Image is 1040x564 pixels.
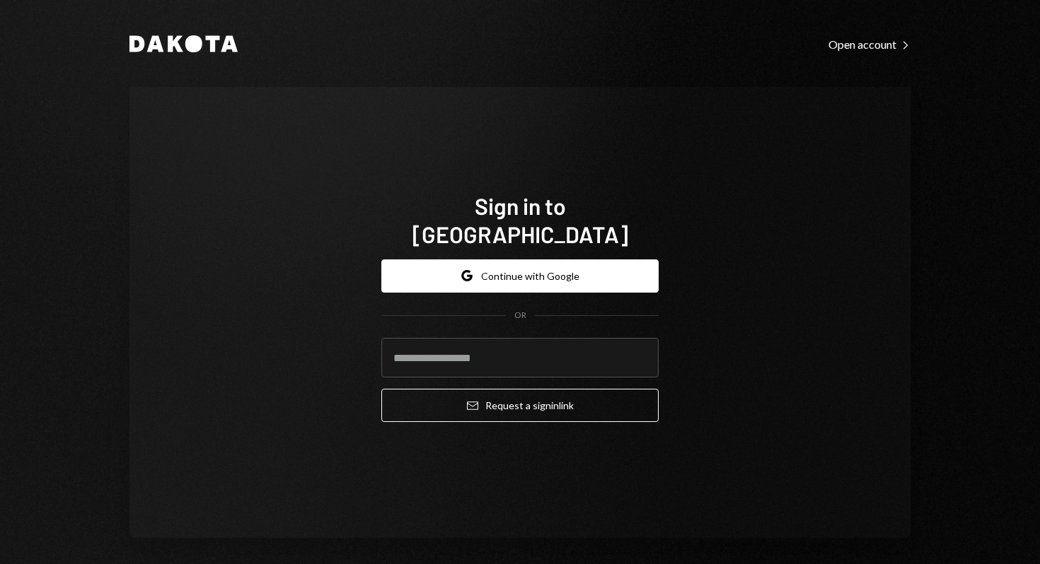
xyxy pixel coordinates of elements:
[381,259,659,293] button: Continue with Google
[381,389,659,422] button: Request a signinlink
[828,36,911,52] a: Open account
[381,192,659,248] h1: Sign in to [GEOGRAPHIC_DATA]
[514,310,526,322] div: OR
[828,37,911,52] div: Open account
